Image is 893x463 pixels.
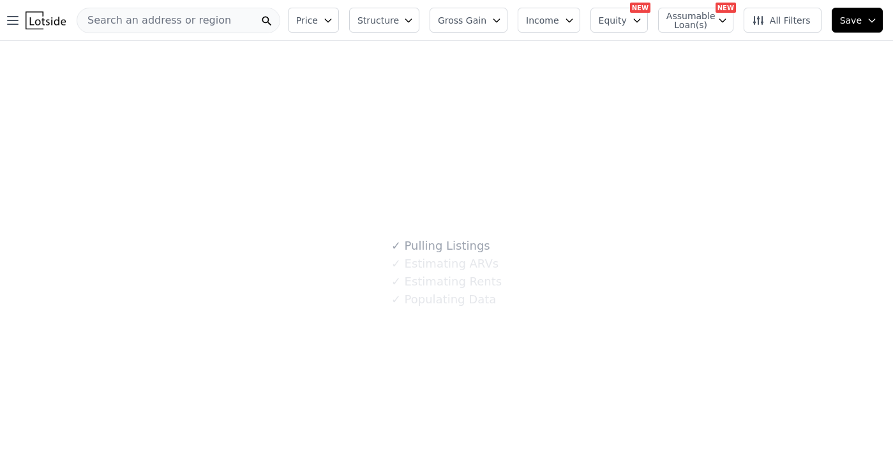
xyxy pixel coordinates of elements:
[438,14,486,27] span: Gross Gain
[840,14,862,27] span: Save
[752,14,811,27] span: All Filters
[296,14,318,27] span: Price
[391,257,401,270] span: ✓
[391,291,496,308] div: Populating Data
[357,14,398,27] span: Structure
[391,239,401,252] span: ✓
[391,237,490,255] div: Pulling Listings
[526,14,559,27] span: Income
[832,8,883,33] button: Save
[26,11,66,29] img: Lotside
[391,275,401,288] span: ✓
[590,8,648,33] button: Equity
[391,273,502,291] div: Estimating Rents
[391,293,401,306] span: ✓
[430,8,507,33] button: Gross Gain
[658,8,733,33] button: Assumable Loan(s)
[391,255,499,273] div: Estimating ARVs
[349,8,419,33] button: Structure
[77,13,231,28] span: Search an address or region
[630,3,650,13] div: NEW
[599,14,627,27] span: Equity
[744,8,822,33] button: All Filters
[518,8,580,33] button: Income
[716,3,736,13] div: NEW
[666,11,707,29] span: Assumable Loan(s)
[288,8,339,33] button: Price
